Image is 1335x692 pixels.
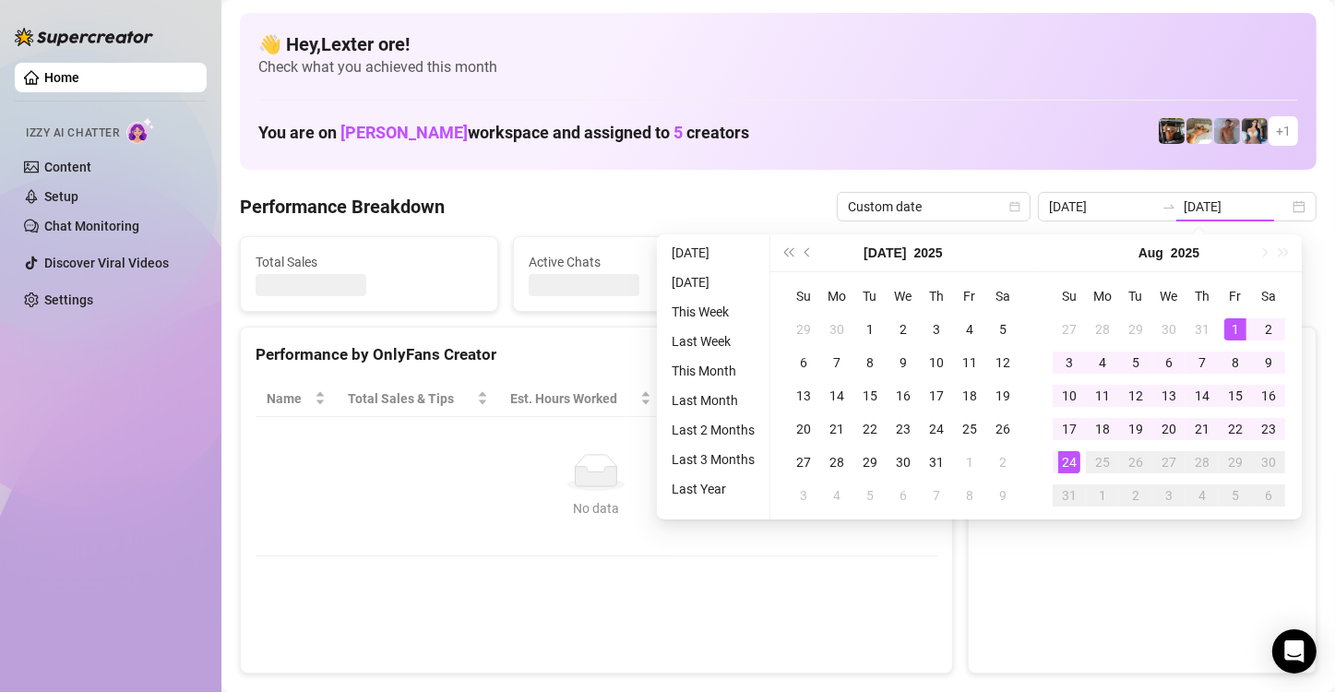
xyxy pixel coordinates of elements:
th: Sales / Hour [662,381,786,417]
span: Custom date [848,193,1019,221]
span: Izzy AI Chatter [26,125,119,142]
a: Content [44,160,91,174]
span: Total Sales & Tips [348,388,473,409]
span: Check what you achieved this month [258,57,1298,78]
span: swap-right [1162,199,1176,214]
span: + 1 [1276,121,1291,141]
div: Est. Hours Worked [510,388,637,409]
span: Messages Sent [802,252,1029,272]
span: [PERSON_NAME] [340,123,468,142]
div: Open Intercom Messenger [1272,629,1317,674]
a: Settings [44,292,93,307]
a: Chat Monitoring [44,219,139,233]
img: Katy [1242,118,1268,144]
th: Total Sales & Tips [337,381,499,417]
img: Joey [1214,118,1240,144]
span: Active Chats [529,252,756,272]
img: Nathan [1159,118,1185,144]
th: Name [256,381,337,417]
a: Home [44,70,79,85]
div: Sales by OnlyFans Creator [983,342,1301,367]
img: logo-BBDzfeDw.svg [15,28,153,46]
h4: Performance Breakdown [240,194,445,220]
span: to [1162,199,1176,214]
th: Chat Conversion [785,381,936,417]
a: Discover Viral Videos [44,256,169,270]
span: 5 [673,123,683,142]
h1: You are on workspace and assigned to creators [258,123,749,143]
input: End date [1184,197,1289,217]
span: Chat Conversion [796,388,911,409]
img: Zac [1186,118,1212,144]
img: AI Chatter [126,117,155,144]
input: Start date [1049,197,1154,217]
div: No data [274,498,919,519]
h4: 👋 Hey, Lexter ore ! [258,31,1298,57]
div: Performance by OnlyFans Creator [256,342,937,367]
span: Sales / Hour [673,388,760,409]
span: Total Sales [256,252,483,272]
span: Name [267,388,311,409]
span: calendar [1009,201,1020,212]
a: Setup [44,189,78,204]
